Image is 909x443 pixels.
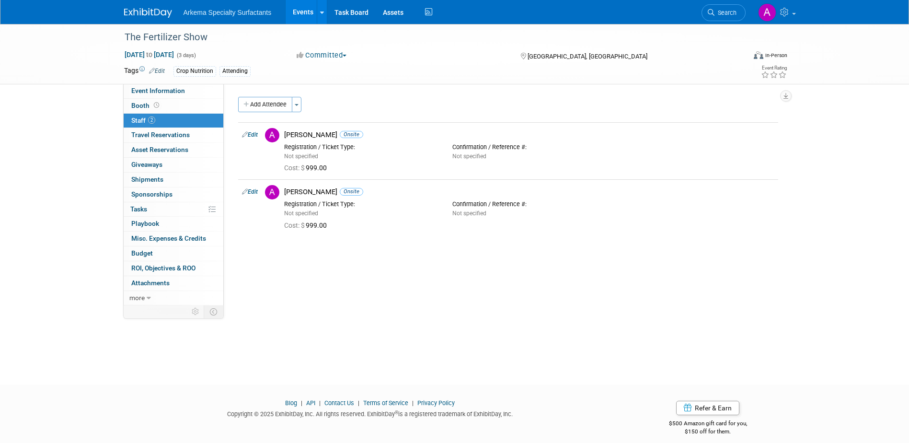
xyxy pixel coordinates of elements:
a: Privacy Policy [417,399,455,407]
img: ExhibitDay [124,8,172,18]
span: 2 [148,117,155,124]
div: Registration / Ticket Type: [284,143,438,151]
span: Budget [131,249,153,257]
img: Format-Inperson.png [754,51,763,59]
span: Search [714,9,736,16]
td: Tags [124,66,165,77]
span: ROI, Objectives & ROO [131,264,196,272]
span: 999.00 [284,221,331,229]
sup: ® [395,410,398,415]
a: Tasks [124,202,223,217]
a: Budget [124,246,223,261]
span: Cost: $ [284,164,306,172]
span: Onsite [340,188,363,195]
div: Confirmation / Reference #: [452,143,606,151]
button: Committed [293,50,350,60]
a: Booth [124,99,223,113]
span: | [356,399,362,407]
a: API [306,399,315,407]
a: Sponsorships [124,187,223,202]
div: Copyright © 2025 ExhibitDay, Inc. All rights reserved. ExhibitDay is a registered trademark of Ex... [124,408,617,419]
img: Amanda Pyatt [758,3,776,22]
span: Playbook [131,220,159,227]
span: Booth [131,102,161,109]
a: Event Information [124,84,223,98]
span: | [299,399,305,407]
span: to [145,51,154,58]
div: Attending [219,66,251,76]
div: [PERSON_NAME] [284,130,774,140]
span: Arkema Specialty Surfactants [184,9,272,16]
a: Attachments [124,276,223,291]
span: 999.00 [284,164,331,172]
span: (3 days) [176,52,196,58]
span: Not specified [284,153,318,160]
td: Personalize Event Tab Strip [187,305,204,318]
span: | [410,399,416,407]
div: Event Rating [761,66,787,70]
span: Sponsorships [131,190,173,198]
div: Crop Nutrition [173,66,216,76]
span: more [129,294,145,302]
span: Cost: $ [284,221,306,229]
div: [PERSON_NAME] [284,187,774,197]
span: Not specified [452,153,486,160]
img: A.jpg [265,185,279,199]
span: Giveaways [131,161,162,168]
a: Edit [242,188,258,195]
span: Not specified [452,210,486,217]
td: Toggle Event Tabs [204,305,223,318]
a: Giveaways [124,158,223,172]
a: Edit [149,68,165,74]
a: Refer & Earn [676,401,739,415]
span: [DATE] [DATE] [124,50,174,59]
div: $500 Amazon gift card for you, [631,413,785,435]
span: Shipments [131,175,163,183]
div: The Fertilizer Show [121,29,731,46]
a: Playbook [124,217,223,231]
span: | [317,399,323,407]
a: Asset Reservations [124,143,223,157]
span: Travel Reservations [131,131,190,139]
span: Not specified [284,210,318,217]
a: ROI, Objectives & ROO [124,261,223,276]
span: Staff [131,117,155,124]
span: Attachments [131,279,170,287]
span: Tasks [130,205,147,213]
div: $150 off for them. [631,428,785,436]
a: Shipments [124,173,223,187]
span: [GEOGRAPHIC_DATA], [GEOGRAPHIC_DATA] [528,53,647,60]
a: Staff2 [124,114,223,128]
a: Misc. Expenses & Credits [124,232,223,246]
div: Event Format [689,50,788,64]
img: A.jpg [265,128,279,142]
span: Event Information [131,87,185,94]
span: Onsite [340,131,363,138]
div: Confirmation / Reference #: [452,200,606,208]
span: Booth not reserved yet [152,102,161,109]
div: Registration / Ticket Type: [284,200,438,208]
span: Misc. Expenses & Credits [131,234,206,242]
span: Asset Reservations [131,146,188,153]
a: Terms of Service [363,399,408,407]
a: Contact Us [324,399,354,407]
a: Blog [285,399,297,407]
a: Edit [242,131,258,138]
button: Add Attendee [238,97,292,112]
a: Travel Reservations [124,128,223,142]
div: In-Person [765,52,787,59]
a: more [124,291,223,305]
a: Search [702,4,746,21]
